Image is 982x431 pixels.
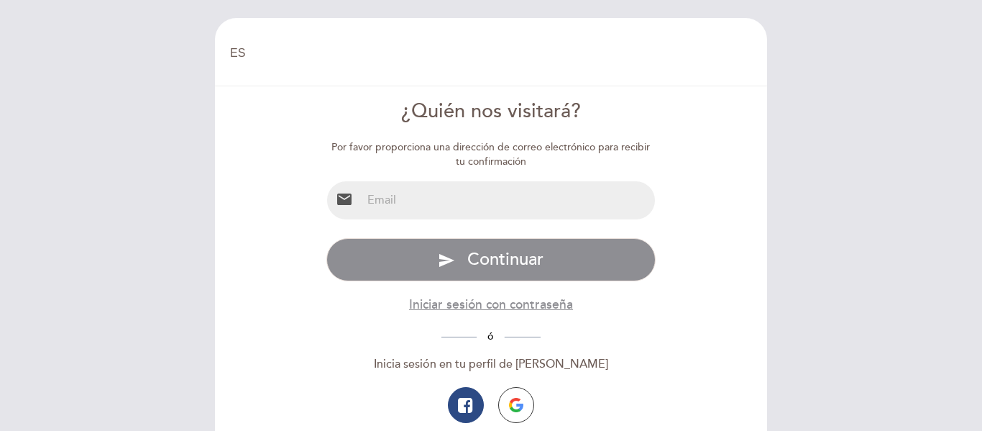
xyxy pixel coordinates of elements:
button: send Continuar [326,238,656,281]
i: email [336,191,353,208]
div: Por favor proporciona una dirección de correo electrónico para recibir tu confirmación [326,140,656,169]
i: send [438,252,455,269]
span: Continuar [467,249,543,270]
div: ¿Quién nos visitará? [326,98,656,126]
img: icon-google.png [509,398,523,412]
button: Iniciar sesión con contraseña [409,296,573,314]
input: Email [362,181,656,219]
span: ó [477,330,505,342]
div: Inicia sesión en tu perfil de [PERSON_NAME] [326,356,656,373]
